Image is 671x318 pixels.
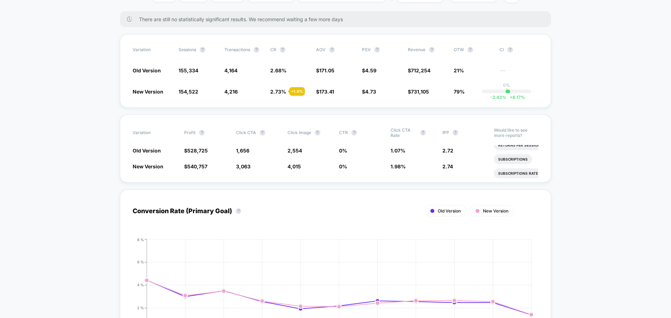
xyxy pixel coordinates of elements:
span: 1.07 % [391,148,405,154]
button: ? [453,130,458,136]
tspan: 2 % [137,306,144,310]
span: Profit [184,130,195,135]
span: 171.05 [319,67,334,73]
button: ? [315,130,320,136]
span: IPP [442,130,449,135]
span: $ [362,67,376,73]
button: ? [374,47,380,53]
span: New Version [133,163,163,169]
span: AOV [316,47,326,52]
span: 0 % [339,148,347,154]
span: 2.74 [442,163,453,169]
span: 4,164 [224,67,237,73]
button: ? [420,130,426,136]
span: $ [408,89,429,95]
span: Variation [133,127,171,138]
span: Old Version [438,208,461,214]
span: -2.43 % [490,95,506,100]
span: + [510,95,513,100]
span: 3,063 [236,163,250,169]
tspan: 4 % [137,283,144,287]
span: OTW [454,47,492,53]
p: 0% [503,83,510,88]
button: ? [351,130,357,136]
span: 4.73 [365,89,376,95]
span: 4,216 [224,89,238,95]
span: 712,254 [411,67,430,73]
button: ? [200,47,205,53]
span: 173.41 [319,89,334,95]
span: Sessions [179,47,196,52]
button: ? [507,47,513,53]
span: CI [500,47,538,53]
span: New Version [133,89,163,95]
span: Revenue [408,47,425,52]
span: CR [270,47,276,52]
span: 21% [454,67,464,73]
p: Would like to see more reports? [494,127,538,138]
span: New Version [483,208,508,214]
span: $ [408,67,430,73]
span: 1,656 [236,148,249,154]
span: Transactions [224,47,250,52]
button: ? [236,208,241,214]
span: 6.17 % [506,95,525,100]
span: 1.98 % [391,163,406,169]
tspan: 8 % [137,237,144,241]
span: $ [362,89,376,95]
span: CTR [339,130,348,135]
tspan: 6 % [137,260,144,264]
span: $ [184,148,208,154]
span: PSV [362,47,371,52]
button: ? [467,47,473,53]
span: Old Version [133,148,161,154]
li: Subscriptions Rate [494,168,542,178]
button: ? [254,47,259,53]
span: 155,334 [179,67,198,73]
button: ? [260,130,265,136]
button: ? [429,47,435,53]
span: 79% [454,89,465,95]
span: $ [184,163,207,169]
span: 4.59 [365,67,376,73]
span: 540,757 [187,163,207,169]
span: There are still no statistically significant results. We recommend waiting a few more days [139,16,537,22]
span: 2.68 % [270,67,286,73]
span: 2.73 % [270,89,286,95]
span: $ [316,67,334,73]
span: Click CTA [236,130,256,135]
span: Click Image [288,130,311,135]
button: ? [280,47,285,53]
span: 0 % [339,163,347,169]
span: $ [316,89,334,95]
span: 4,015 [288,163,301,169]
span: 2.72 [442,148,453,154]
p: | [506,88,507,93]
div: + 1.8 % [289,87,305,96]
span: Click CTA rate [391,127,417,138]
button: ? [329,47,335,53]
span: 154,522 [179,89,198,95]
span: Old Version [133,67,161,73]
span: 528,725 [187,148,208,154]
li: Subscriptions [494,154,532,164]
span: 2,554 [288,148,302,154]
button: ? [199,130,205,136]
span: 731,105 [411,89,429,95]
li: Returns Per Session [494,140,545,150]
span: --- [500,68,538,74]
span: Variation [133,47,171,53]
